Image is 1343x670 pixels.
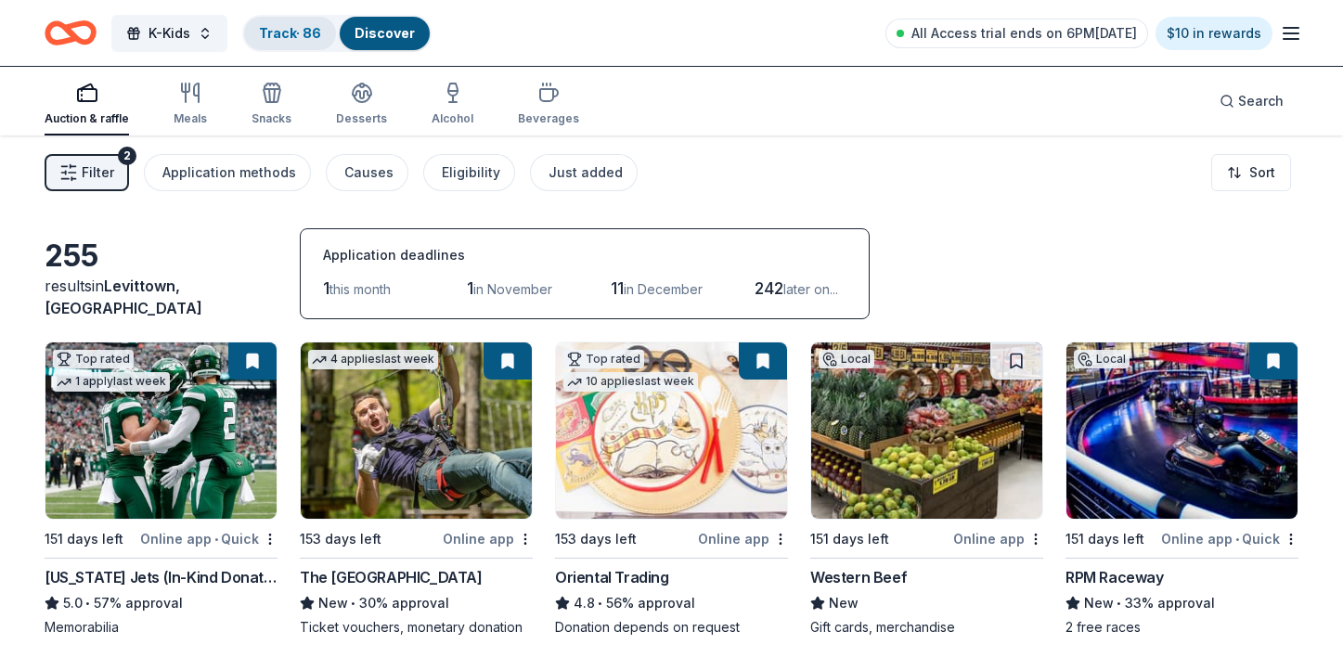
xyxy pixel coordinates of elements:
a: Home [45,11,97,55]
span: K-Kids [149,22,190,45]
span: 11 [611,278,624,298]
div: Local [1074,350,1130,368]
div: 10 applies last week [563,372,698,392]
span: • [1235,532,1239,547]
div: Meals [174,111,207,126]
div: Top rated [563,350,644,368]
button: Eligibility [423,154,515,191]
span: 242 [755,278,783,298]
button: Auction & raffle [45,74,129,135]
div: 33% approval [1065,592,1298,614]
div: Beverages [518,111,579,126]
div: The [GEOGRAPHIC_DATA] [300,566,483,588]
div: Desserts [336,111,387,126]
span: • [1117,596,1121,611]
a: Image for Oriental TradingTop rated10 applieslast week153 days leftOnline appOriental Trading4.8•... [555,341,788,637]
button: Just added [530,154,638,191]
span: this month [329,281,391,297]
div: Donation depends on request [555,618,788,637]
div: Alcohol [432,111,473,126]
button: Causes [326,154,408,191]
span: 1 [467,278,473,298]
a: Image for New York Jets (In-Kind Donation)Top rated1 applylast week151 days leftOnline app•Quick[... [45,341,278,637]
div: Causes [344,161,394,184]
div: 4 applies last week [308,350,438,369]
div: Online app Quick [140,527,278,550]
span: Filter [82,161,114,184]
span: • [85,596,90,611]
img: Image for Oriental Trading [556,342,787,519]
button: Meals [174,74,207,135]
span: 4.8 [574,592,595,614]
div: RPM Raceway [1065,566,1164,588]
div: 30% approval [300,592,533,614]
div: Local [819,350,874,368]
span: Sort [1249,161,1275,184]
button: Search [1205,83,1298,120]
span: Levittown, [GEOGRAPHIC_DATA] [45,277,202,317]
div: 1 apply last week [53,372,170,392]
div: Snacks [252,111,291,126]
span: New [1084,592,1114,614]
div: Ticket vouchers, monetary donation [300,618,533,637]
div: Top rated [53,350,134,368]
button: Desserts [336,74,387,135]
div: Online app [443,527,533,550]
button: Filter2 [45,154,129,191]
div: Application methods [162,161,296,184]
div: 56% approval [555,592,788,614]
span: All Access trial ends on 6PM[DATE] [911,22,1137,45]
a: Image for The Adventure Park4 applieslast week153 days leftOnline appThe [GEOGRAPHIC_DATA]New•30%... [300,341,533,637]
div: 2 [118,147,136,165]
div: [US_STATE] Jets (In-Kind Donation) [45,566,278,588]
div: 153 days left [555,528,637,550]
span: in December [624,281,703,297]
div: Auction & raffle [45,111,129,126]
a: Image for Western BeefLocal151 days leftOnline appWestern BeefNewGift cards, merchandise [810,341,1043,637]
button: Snacks [252,74,291,135]
a: All Access trial ends on 6PM[DATE] [885,19,1148,48]
div: Memorabilia [45,618,278,637]
button: Track· 86Discover [242,15,432,52]
button: Alcohol [432,74,473,135]
button: K-Kids [111,15,227,52]
div: Online app [698,527,788,550]
div: Western Beef [810,566,907,588]
div: Eligibility [442,161,500,184]
span: Search [1238,90,1284,112]
div: Gift cards, merchandise [810,618,1043,637]
button: Sort [1211,154,1291,191]
div: 151 days left [1065,528,1144,550]
div: Just added [549,161,623,184]
div: 151 days left [45,528,123,550]
div: Online app [953,527,1043,550]
img: Image for RPM Raceway [1066,342,1298,519]
span: later on... [783,281,838,297]
button: Application methods [144,154,311,191]
span: • [351,596,355,611]
span: 5.0 [63,592,83,614]
img: Image for Western Beef [811,342,1042,519]
a: Track· 86 [259,25,321,41]
span: New [829,592,859,614]
div: results [45,275,278,319]
div: 2 free races [1065,618,1298,637]
div: 153 days left [300,528,381,550]
img: Image for New York Jets (In-Kind Donation) [45,342,277,519]
button: Beverages [518,74,579,135]
img: Image for The Adventure Park [301,342,532,519]
div: Online app Quick [1161,527,1298,550]
a: Discover [355,25,415,41]
span: • [214,532,218,547]
span: • [598,596,602,611]
span: New [318,592,348,614]
a: Image for RPM RacewayLocal151 days leftOnline app•QuickRPM RacewayNew•33% approval2 free races [1065,341,1298,637]
div: 57% approval [45,592,278,614]
div: Oriental Trading [555,566,669,588]
span: 1 [323,278,329,298]
a: $10 in rewards [1156,17,1272,50]
div: 255 [45,238,278,275]
span: in [45,277,202,317]
span: in November [473,281,552,297]
div: Application deadlines [323,244,846,266]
